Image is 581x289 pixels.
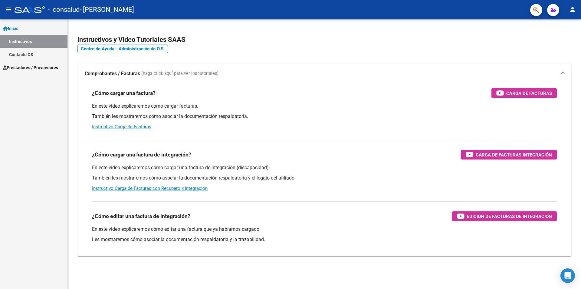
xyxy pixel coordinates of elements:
p: También les mostraremos cómo asociar la documentación respaldatoria. [92,113,557,120]
mat-icon: menu [5,6,12,13]
a: Instructivo Carga de Facturas con Recupero x Integración [92,186,208,191]
p: En este video explicaremos cómo editar una factura que ya habíamos cargado. [92,226,557,233]
p: En este video explicaremos cómo cargar una factura de integración (discapacidad). [92,164,557,171]
span: Carga de Facturas [506,89,552,97]
button: Carga de Facturas Integración [461,150,557,160]
h3: ¿Cómo cargar una factura? [92,89,156,97]
strong: Comprobantes / Facturas [85,70,140,77]
span: (haga click aquí para ver los tutoriales) [141,70,218,77]
mat-icon: person [569,6,576,13]
mat-expansion-panel-header: Comprobantes / Facturas (haga click aquí para ver los tutoriales) [77,64,571,83]
p: También les mostraremos cómo asociar la documentación respaldatoria y el legajo del afiliado. [92,175,557,181]
button: Carga de Facturas [491,88,557,98]
h3: ¿Cómo editar una factura de integración? [92,212,190,220]
span: - [PERSON_NAME] [80,3,134,16]
span: Inicio [3,25,18,32]
a: Instructivo Carga de Facturas [92,124,151,129]
div: Comprobantes / Facturas (haga click aquí para ver los tutoriales) [77,83,571,256]
span: Carga de Facturas Integración [476,151,552,159]
h3: ¿Cómo cargar una factura de integración? [92,150,191,159]
span: Edición de Facturas de integración [467,213,552,220]
button: Edición de Facturas de integración [452,211,557,221]
p: En este video explicaremos cómo cargar facturas. [92,103,557,109]
span: Prestadores / Proveedores [3,64,58,71]
div: Open Intercom Messenger [560,268,575,283]
p: Les mostraremos cómo asociar la documentación respaldatoria y la trazabilidad. [92,236,557,243]
span: - consalud [48,3,80,16]
a: Centro de Ayuda - Administración de O.S. [77,45,168,53]
h2: Instructivos y Video Tutoriales SAAS [77,34,571,45]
